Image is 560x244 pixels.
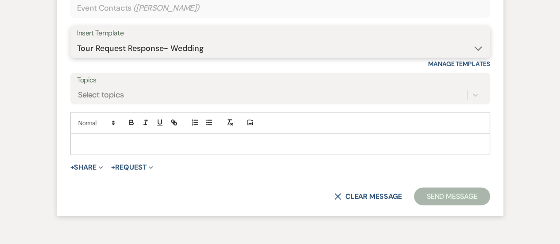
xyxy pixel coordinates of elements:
a: Manage Templates [428,59,490,67]
span: ( [PERSON_NAME] ) [133,2,200,14]
div: Insert Template [77,27,483,39]
button: Send Message [414,187,490,205]
button: Request [111,163,153,170]
span: + [111,163,115,170]
div: Select topics [78,89,124,101]
button: Share [70,163,104,170]
label: Topics [77,74,483,86]
span: + [70,163,74,170]
button: Clear message [334,193,402,200]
